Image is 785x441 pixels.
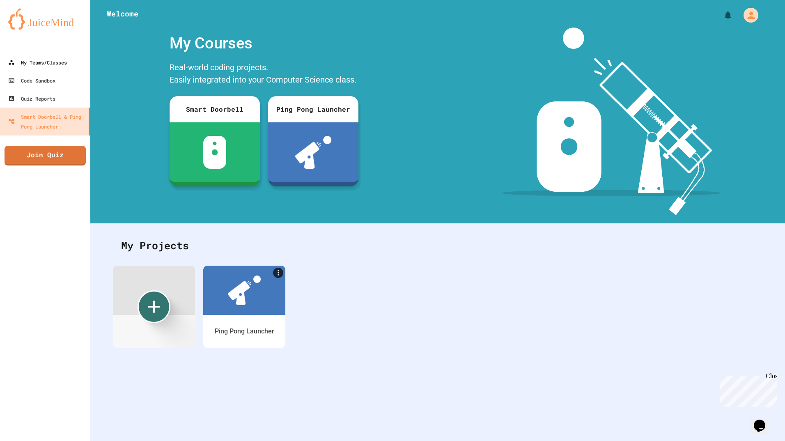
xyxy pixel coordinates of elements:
img: ppl-with-ball.png [228,276,261,305]
div: Real-world coding projects. Easily integrated into your Computer Science class. [165,59,363,90]
div: My Projects [113,230,762,262]
div: Ping Pong Launcher [215,326,274,336]
a: MorePing Pong Launcher [203,266,285,348]
div: Smart Doorbell [170,96,260,122]
a: Join Quiz [5,146,86,165]
div: Chat with us now!Close [3,3,57,52]
div: My Notifications [708,8,735,22]
div: Create new [138,290,170,323]
div: Ping Pong Launcher [268,96,358,122]
div: Smart Doorbell & Ping Pong Launcher [8,112,85,131]
div: My Courses [165,28,363,59]
img: logo-orange.svg [8,8,82,30]
div: Quiz Reports [8,94,55,103]
img: ppl-with-ball.png [295,136,332,169]
div: My Teams/Classes [8,57,67,67]
iframe: chat widget [751,408,777,433]
img: sdb-white.svg [203,136,227,169]
div: Code Sandbox [8,76,55,85]
iframe: chat widget [717,372,777,407]
a: More [273,268,283,278]
img: banner-image-my-projects.png [501,28,721,215]
div: My Account [735,6,760,25]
